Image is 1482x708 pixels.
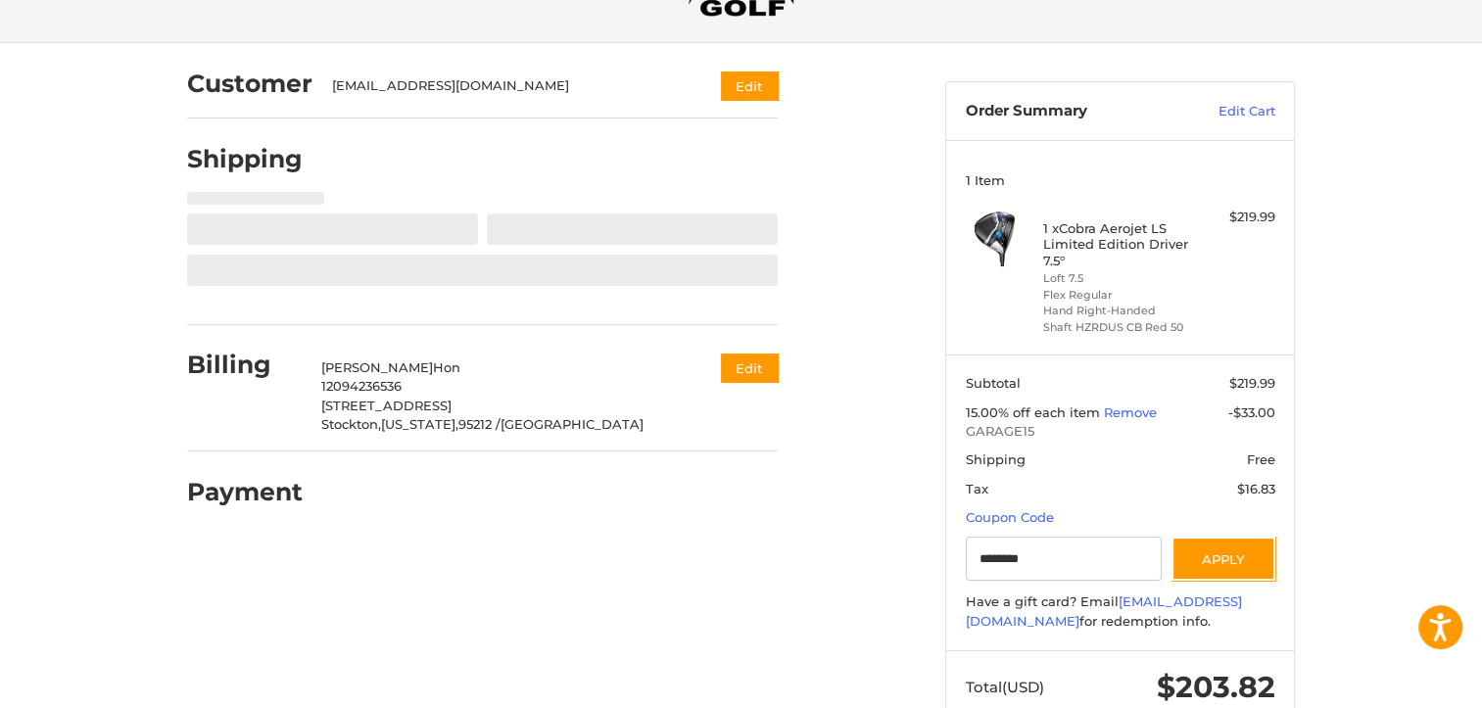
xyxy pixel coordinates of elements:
[1320,655,1482,708] iframe: Google Customer Reviews
[187,477,303,507] h2: Payment
[187,350,302,380] h2: Billing
[321,416,381,432] span: Stockton,
[966,451,1026,467] span: Shipping
[1247,451,1275,467] span: Free
[1043,270,1193,287] li: Loft 7.5
[966,592,1275,631] div: Have a gift card? Email for redemption info.
[321,378,402,394] span: 12094236536
[187,69,312,99] h2: Customer
[501,416,644,432] span: [GEOGRAPHIC_DATA]
[1043,303,1193,319] li: Hand Right-Handed
[1043,220,1193,268] h4: 1 x Cobra Aerojet LS Limited Edition Driver 7.5°
[1043,287,1193,304] li: Flex Regular
[966,102,1176,121] h3: Order Summary
[1176,102,1275,121] a: Edit Cart
[321,398,452,413] span: [STREET_ADDRESS]
[966,375,1021,391] span: Subtotal
[1198,208,1275,227] div: $219.99
[381,416,458,432] span: [US_STATE],
[1229,375,1275,391] span: $219.99
[1157,669,1275,705] span: $203.82
[433,359,460,375] span: Hon
[721,71,778,100] button: Edit
[458,416,501,432] span: 95212 /
[966,404,1104,420] span: 15.00% off each item
[1237,481,1275,496] span: $16.83
[1043,319,1193,336] li: Shaft HZRDUS CB Red 50
[1171,537,1275,581] button: Apply
[721,354,778,382] button: Edit
[1228,404,1275,420] span: -$33.00
[966,593,1242,629] a: [EMAIL_ADDRESS][DOMAIN_NAME]
[966,481,988,496] span: Tax
[966,678,1044,696] span: Total (USD)
[1104,404,1157,420] a: Remove
[966,537,1163,581] input: Gift Certificate or Coupon Code
[187,144,303,174] h2: Shipping
[332,76,684,96] div: [EMAIL_ADDRESS][DOMAIN_NAME]
[966,172,1275,188] h3: 1 Item
[321,359,433,375] span: [PERSON_NAME]
[966,509,1054,525] a: Coupon Code
[966,422,1275,442] span: GARAGE15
